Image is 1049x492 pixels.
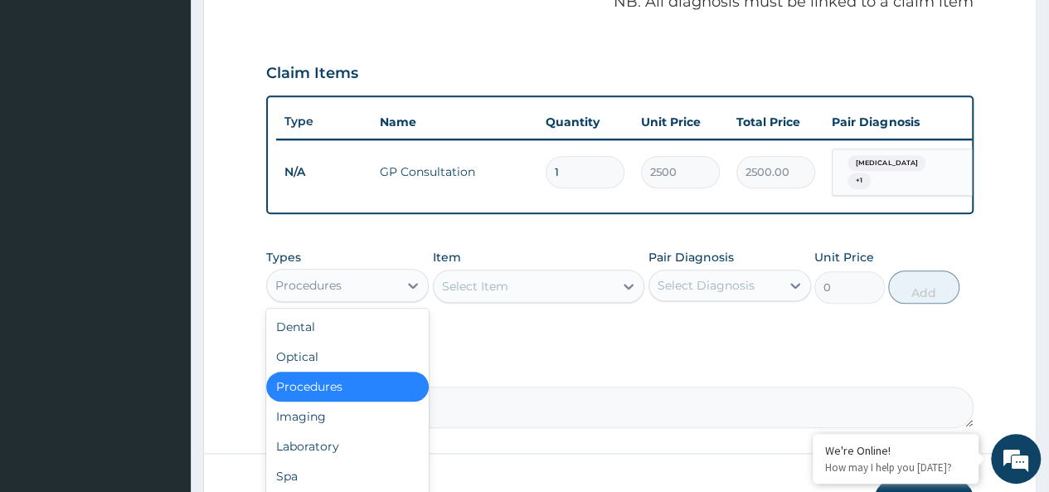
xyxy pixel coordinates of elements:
p: How may I help you today? [825,460,966,475]
th: Quantity [537,105,633,139]
div: Optical [266,342,429,372]
div: We're Online! [825,443,966,458]
span: [MEDICAL_DATA] [847,155,925,172]
button: Add [888,270,959,304]
textarea: Type your message and hit 'Enter' [8,321,316,379]
label: Comment [266,363,974,378]
span: We're online! [96,143,229,310]
span: + 1 [847,173,871,189]
div: Chat with us now [86,93,279,114]
div: Select Diagnosis [658,277,755,294]
div: Spa [266,461,429,491]
div: Dental [266,312,429,342]
div: Select Item [442,278,508,295]
div: Imaging [266,402,429,431]
label: Types [266,251,301,265]
div: Procedures [275,277,342,294]
div: Minimize live chat window [272,8,312,48]
h3: Claim Items [266,65,358,83]
th: Pair Diagnosis [823,105,1006,139]
img: d_794563401_company_1708531726252_794563401 [31,83,67,124]
th: Unit Price [633,105,728,139]
th: Type [276,106,372,137]
label: Pair Diagnosis [648,249,734,265]
div: Laboratory [266,431,429,461]
td: N/A [276,157,372,188]
label: Unit Price [814,249,874,265]
td: GP Consultation [372,155,537,188]
th: Total Price [728,105,823,139]
th: Name [372,105,537,139]
label: Item [433,249,461,265]
div: Procedures [266,372,429,402]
